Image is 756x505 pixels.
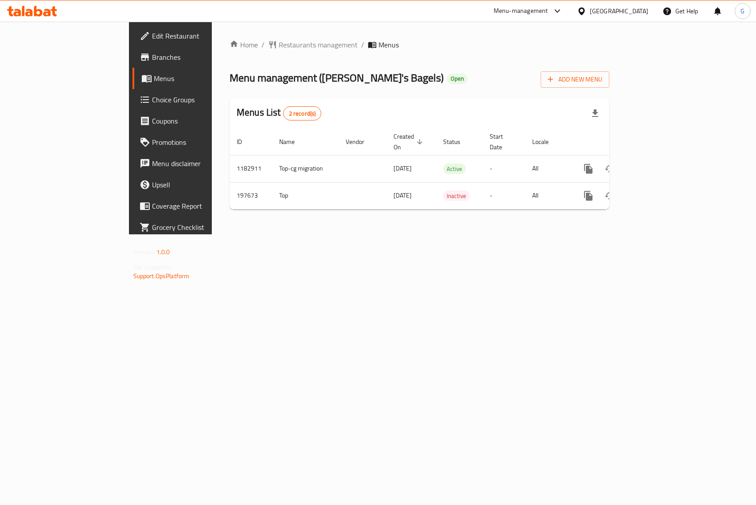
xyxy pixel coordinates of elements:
span: Menu disclaimer [152,158,248,169]
a: Restaurants management [268,39,358,50]
span: Name [279,136,306,147]
span: Inactive [443,191,470,201]
span: Active [443,164,466,174]
span: Coupons [152,116,248,126]
span: Open [447,75,468,82]
span: Upsell [152,179,248,190]
span: G [740,6,744,16]
span: [DATE] [394,163,412,174]
span: Menus [154,73,248,84]
span: Edit Restaurant [152,31,248,41]
nav: breadcrumb [230,39,609,50]
span: Menu management ( [PERSON_NAME]'s Bagels ) [230,68,444,88]
div: Export file [585,103,606,124]
td: All [525,182,571,209]
button: Add New Menu [541,71,609,88]
span: ID [237,136,253,147]
div: Menu-management [494,6,548,16]
span: Locale [532,136,560,147]
span: Grocery Checklist [152,222,248,233]
a: Upsell [132,174,255,195]
span: 1.0.0 [156,246,170,258]
span: Add New Menu [548,74,602,85]
a: Menu disclaimer [132,153,255,174]
td: All [525,155,571,182]
a: Support.OpsPlatform [133,270,190,282]
a: Coverage Report [132,195,255,217]
th: Actions [571,128,670,155]
li: / [361,39,364,50]
a: Coupons [132,110,255,132]
div: [GEOGRAPHIC_DATA] [590,6,648,16]
span: Promotions [152,137,248,148]
a: Promotions [132,132,255,153]
span: Vendor [346,136,376,147]
span: Restaurants management [279,39,358,50]
span: Get support on: [133,261,174,273]
td: Top [272,182,339,209]
span: Choice Groups [152,94,248,105]
li: / [261,39,265,50]
td: Top-cg migration [272,155,339,182]
span: Start Date [490,131,514,152]
span: Created On [394,131,425,152]
a: Edit Restaurant [132,25,255,47]
button: more [578,185,599,206]
a: Branches [132,47,255,68]
span: Menus [378,39,399,50]
td: - [483,155,525,182]
span: Coverage Report [152,201,248,211]
h2: Menus List [237,106,321,120]
div: Open [447,74,468,84]
button: Change Status [599,185,620,206]
a: Choice Groups [132,89,255,110]
td: - [483,182,525,209]
button: more [578,158,599,179]
span: Status [443,136,472,147]
a: Grocery Checklist [132,217,255,238]
span: [DATE] [394,190,412,201]
button: Change Status [599,158,620,179]
table: enhanced table [230,128,670,210]
span: Version: [133,246,155,258]
span: 2 record(s) [284,109,321,118]
div: Total records count [283,106,322,120]
a: Menus [132,68,255,89]
span: Branches [152,52,248,62]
